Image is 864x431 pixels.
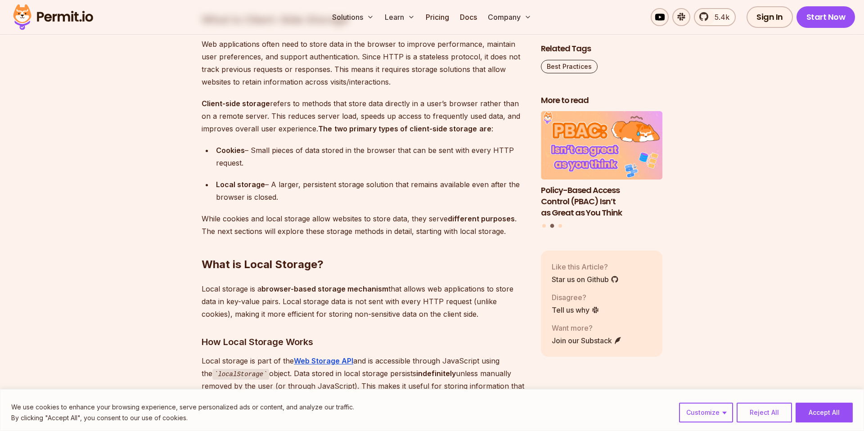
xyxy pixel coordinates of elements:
strong: different purposes [448,214,515,223]
h3: Policy-Based Access Control (PBAC) Isn’t as Great as You Think [541,185,662,218]
p: Local storage is part of the and is accessible through JavaScript using the object. Data stored i... [202,355,526,405]
p: Like this Article? [552,261,619,272]
a: Join our Substack [552,335,622,346]
a: Sign In [747,6,793,28]
p: We use cookies to enhance your browsing experience, serve personalized ads or content, and analyz... [11,402,354,413]
strong: browser-based storage mechanism [261,284,388,293]
p: Disagree? [552,292,599,303]
code: localStorage [212,369,269,380]
button: Company [484,8,535,26]
button: Customize [679,403,733,422]
button: Solutions [328,8,378,26]
a: Start Now [796,6,855,28]
p: refers to methods that store data directly in a user’s browser rather than on a remote server. Th... [202,97,526,135]
p: While cookies and local storage allow websites to store data, they serve . The next sections will... [202,212,526,238]
a: 5.4k [694,8,736,26]
h2: More to read [541,95,662,106]
img: Policy-Based Access Control (PBAC) Isn’t as Great as You Think [541,112,662,180]
div: – Small pieces of data stored in the browser that can be sent with every HTTP request. [216,144,526,169]
strong: indefinitely [416,369,456,378]
button: Learn [381,8,418,26]
button: Go to slide 1 [542,224,546,228]
strong: The [318,124,332,133]
h3: How Local Storage Works [202,335,526,349]
h2: Related Tags [541,43,662,54]
span: 5.4k [709,12,729,22]
li: 2 of 3 [541,112,662,219]
button: Go to slide 3 [558,224,562,228]
strong: Cookies [216,146,245,155]
p: By clicking "Accept All", you consent to our use of cookies. [11,413,354,423]
a: Best Practices [541,60,598,73]
a: Star us on Github [552,274,619,285]
a: Pricing [422,8,453,26]
a: Tell us why [552,305,599,315]
strong: Local storage [216,180,265,189]
a: Policy-Based Access Control (PBAC) Isn’t as Great as You ThinkPolicy-Based Access Control (PBAC) ... [541,112,662,219]
button: Accept All [796,403,853,422]
div: Posts [541,112,662,229]
strong: are [479,124,491,133]
p: Want more? [552,323,622,333]
img: Permit logo [9,2,97,32]
p: Local storage is a that allows web applications to store data in key-value pairs. Local storage d... [202,283,526,320]
p: Web applications often need to store data in the browser to improve performance, maintain user pr... [202,38,526,88]
strong: two primary types of client-side storage [334,124,477,133]
div: – A larger, persistent storage solution that remains available even after the browser is closed. [216,178,526,203]
button: Go to slide 2 [550,224,554,228]
h2: What is Local Storage? [202,221,526,272]
a: Web Storage API [294,356,353,365]
strong: Client-side storage [202,99,270,108]
button: Reject All [737,403,792,422]
a: Docs [456,8,481,26]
